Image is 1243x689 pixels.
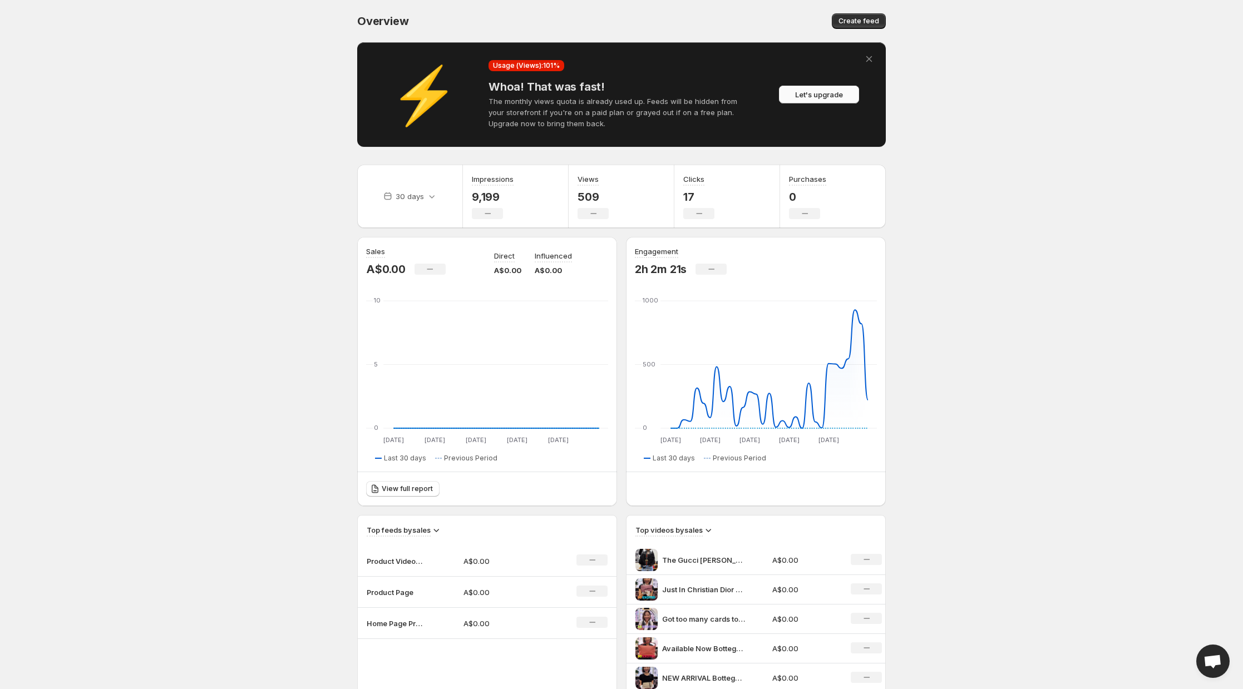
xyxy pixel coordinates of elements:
[838,17,879,26] span: Create feed
[535,250,572,261] p: Influenced
[700,436,721,444] text: [DATE]
[489,96,754,129] p: The monthly views quota is already used up. Feeds will be hidden from your storefront if you're o...
[357,14,408,28] span: Overview
[832,13,886,29] button: Create feed
[444,454,497,463] span: Previous Period
[374,360,378,368] text: 5
[660,436,681,444] text: [DATE]
[643,360,655,368] text: 500
[818,436,839,444] text: [DATE]
[772,554,838,566] p: A$0.00
[662,643,746,654] p: Available Now Bottega Veneta Intrecciato Nappa Leather Small Shoulder Bag in soft pink A chic pop...
[535,265,572,276] p: A$0.00
[367,618,422,629] p: Home Page Product Video Carousel
[662,672,746,683] p: NEW ARRIVAL Bottega Veneta Intrecciato Nappa Leather Small Chain Cross Body Bag Beige BottegaVene...
[366,481,440,497] a: View full report
[635,608,658,630] img: Got too many cards to carry Do it in style and hands-free with this Chanel Caviar Black CC Chain ...
[635,246,678,257] h3: Engagement
[466,436,486,444] text: [DATE]
[578,174,599,185] h3: Views
[425,436,445,444] text: [DATE]
[472,174,514,185] h3: Impressions
[635,262,687,276] p: 2h 2m 21s
[635,549,658,571] img: The Gucci Jackie Web Sherry Line Bag Bold Iconic Instantly recognisable Preloved authentic source...
[396,191,424,202] p: 30 days
[366,246,385,257] h3: Sales
[494,250,515,261] p: Direct
[472,190,514,204] p: 9,199
[772,643,838,654] p: A$0.00
[368,89,480,100] div: ⚡
[1196,645,1230,678] div: Open chat
[683,174,704,185] h3: Clicks
[779,436,800,444] text: [DATE]
[772,613,838,624] p: A$0.00
[367,587,422,598] p: Product Page
[653,454,695,463] span: Last 30 days
[548,436,569,444] text: [DATE]
[713,454,766,463] span: Previous Period
[383,436,404,444] text: [DATE]
[367,556,422,567] p: Product Video Feed
[772,584,838,595] p: A$0.00
[507,436,527,444] text: [DATE]
[662,584,746,595] p: Just In Christian Dior Saddle Long Chain Wallet in soft pink has landed Wear it crossbody over th...
[367,524,431,536] h3: Top feeds by sales
[739,436,760,444] text: [DATE]
[463,587,542,598] p: A$0.00
[489,60,564,71] div: Usage (Views): 101 %
[789,174,826,185] h3: Purchases
[463,618,542,629] p: A$0.00
[374,296,381,304] text: 10
[382,484,433,493] span: View full report
[374,424,378,432] text: 0
[635,637,658,660] img: Available Now Bottega Veneta Intrecciato Nappa Leather Small Shoulder Bag in soft pink A chic pop...
[662,554,746,566] p: The Gucci [PERSON_NAME] Web [PERSON_NAME] Line Bag Bold Iconic Instantly recognisable Preloved au...
[662,613,746,624] p: Got too many cards to carry Do it in style and hands-free with this Chanel Caviar Black CC Chain ...
[635,667,658,689] img: NEW ARRIVAL Bottega Veneta Intrecciato Nappa Leather Small Chain Cross Body Bag Beige BottegaVene...
[861,51,877,67] button: Dismiss alert
[489,80,754,93] h4: Whoa! That was fast!
[789,190,826,204] p: 0
[635,524,703,536] h3: Top videos by sales
[683,190,714,204] p: 17
[366,262,406,276] p: A$0.00
[779,86,859,103] button: Let's upgrade
[463,556,542,567] p: A$0.00
[772,672,838,683] p: A$0.00
[494,265,521,276] p: A$0.00
[795,89,843,100] span: Let's upgrade
[384,454,426,463] span: Last 30 days
[635,578,658,601] img: Just In Christian Dior Saddle Long Chain Wallet in soft pink has landed Wear it crossbody over th...
[578,190,609,204] p: 509
[643,424,647,432] text: 0
[643,296,658,304] text: 1000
